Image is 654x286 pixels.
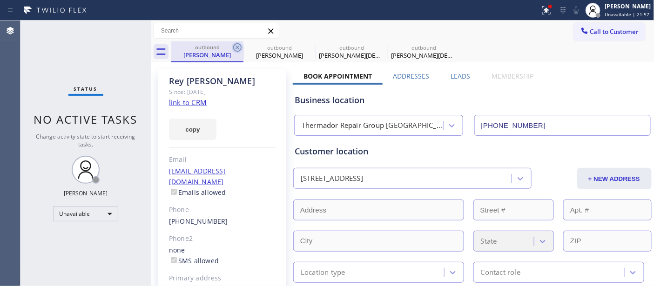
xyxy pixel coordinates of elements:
[301,267,345,278] div: Location type
[574,23,645,40] button: Call to Customer
[301,173,363,184] div: [STREET_ADDRESS]
[154,23,279,38] input: Search
[169,233,276,244] div: Phone2
[53,206,118,221] div: Unavailable
[293,231,464,252] input: City
[563,231,651,252] input: ZIP
[244,51,315,60] div: [PERSON_NAME]
[590,27,639,36] span: Call to Customer
[389,44,459,51] div: outbound
[244,44,315,51] div: outbound
[303,72,372,80] label: Book Appointment
[317,44,387,51] div: outbound
[317,41,387,62] div: Nadia Ahmadian
[169,86,276,97] div: Since: [DATE]
[64,189,108,197] div: [PERSON_NAME]
[492,72,533,80] label: Membership
[169,188,226,197] label: Emails allowed
[295,94,650,106] div: Business location
[169,256,219,265] label: SMS allowed
[563,200,651,220] input: Apt. #
[172,44,243,51] div: outbound
[172,51,243,59] div: [PERSON_NAME]
[34,112,138,127] span: No active tasks
[169,273,276,284] div: Primary address
[605,11,650,18] span: Unavailable | 21:57
[169,76,276,86] div: Rey [PERSON_NAME]
[169,154,276,165] div: Email
[295,145,650,158] div: Customer location
[169,245,276,266] div: none
[302,120,444,131] div: Thermador Repair Group [GEOGRAPHIC_DATA] 2
[169,217,228,226] a: [PHONE_NUMBER]
[451,72,470,80] label: Leads
[389,41,459,62] div: Nadia Ahmadian
[481,267,520,278] div: Contact role
[74,86,98,92] span: Status
[474,115,651,136] input: Phone Number
[389,51,459,60] div: [PERSON_NAME][DEMOGRAPHIC_DATA]
[244,41,315,62] div: David Maddox
[293,200,464,220] input: Address
[169,166,226,186] a: [EMAIL_ADDRESS][DOMAIN_NAME]
[36,133,135,148] span: Change activity state to start receiving tasks.
[605,2,651,10] div: [PERSON_NAME]
[169,98,207,107] a: link to CRM
[171,189,177,195] input: Emails allowed
[169,119,216,140] button: copy
[171,257,177,263] input: SMS allowed
[317,51,387,60] div: [PERSON_NAME][DEMOGRAPHIC_DATA]
[169,205,276,215] div: Phone
[172,41,243,61] div: Rey Sison
[473,200,554,220] input: Street #
[577,168,652,189] button: + NEW ADDRESS
[393,72,430,80] label: Addresses
[570,4,583,17] button: Mute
